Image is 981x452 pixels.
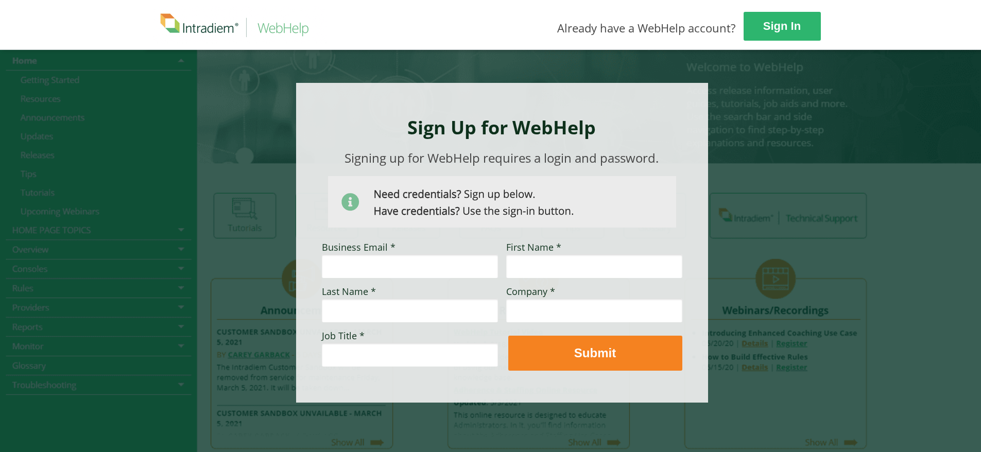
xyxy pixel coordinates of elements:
span: Company * [506,285,555,298]
span: Already have a WebHelp account? [557,20,736,36]
strong: Sign In [763,20,801,32]
span: Business Email * [322,241,395,253]
strong: Submit [574,346,616,360]
span: Job Title * [322,329,365,342]
span: Signing up for WebHelp requires a login and password. [345,149,659,166]
img: Need Credentials? Sign up below. Have Credentials? Use the sign-in button. [328,176,676,228]
span: Last Name * [322,285,376,298]
span: First Name * [506,241,561,253]
button: Submit [508,336,682,371]
a: Sign In [744,12,821,41]
strong: Sign Up for WebHelp [407,115,596,140]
